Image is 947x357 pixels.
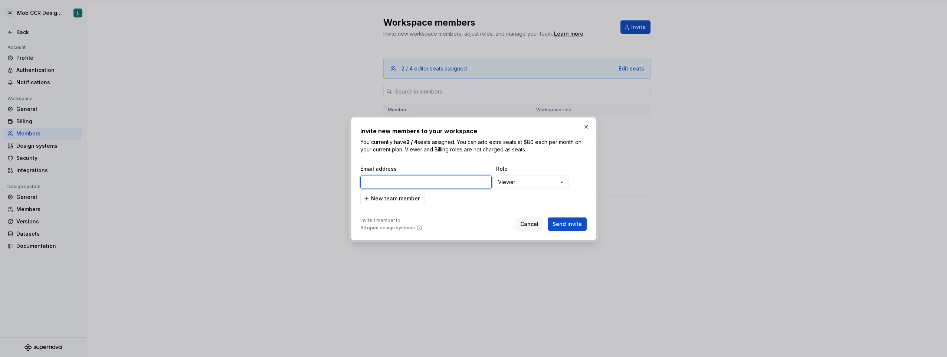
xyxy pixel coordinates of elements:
[520,220,538,228] span: Cancel
[360,165,493,173] span: Email address
[515,217,543,231] button: Cancel
[360,127,587,135] h2: Invite new members to your workspace
[496,165,570,173] span: Role
[406,139,417,145] b: 2 / 4
[548,217,587,231] button: Send invite
[360,225,415,231] span: All open design systems
[360,217,422,223] span: Invite 1 member to:
[360,138,587,153] p: You currently have seats assigned. You can add extra seats at $80 each per month on your current ...
[553,220,582,228] span: Send invite
[371,195,420,202] span: New team member
[360,192,425,205] button: New team member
